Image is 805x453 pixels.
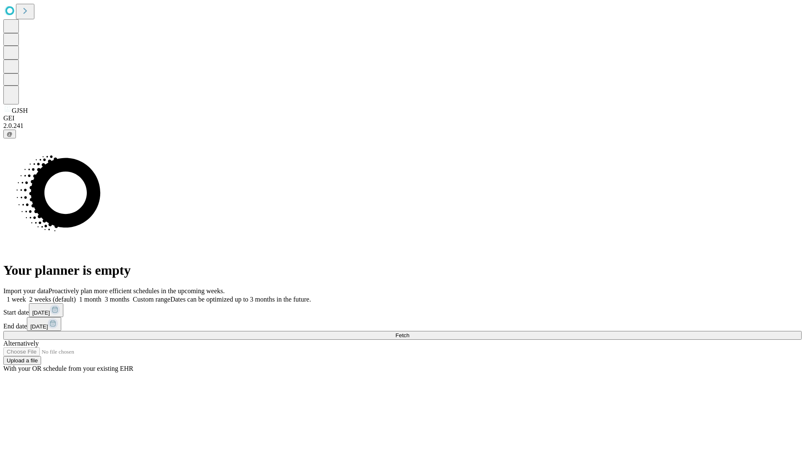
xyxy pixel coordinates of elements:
div: Start date [3,303,802,317]
button: Fetch [3,331,802,340]
span: 1 week [7,296,26,303]
span: @ [7,131,13,137]
span: Proactively plan more efficient schedules in the upcoming weeks. [49,287,225,294]
button: Upload a file [3,356,41,365]
div: 2.0.241 [3,122,802,130]
button: [DATE] [29,303,63,317]
span: Dates can be optimized up to 3 months in the future. [170,296,311,303]
div: GEI [3,115,802,122]
h1: Your planner is empty [3,263,802,278]
span: Alternatively [3,340,39,347]
span: GJSH [12,107,28,114]
span: 3 months [105,296,130,303]
span: [DATE] [32,310,50,316]
span: Fetch [395,332,409,338]
div: End date [3,317,802,331]
button: @ [3,130,16,138]
span: Custom range [133,296,170,303]
span: 2 weeks (default) [29,296,76,303]
span: 1 month [79,296,101,303]
span: With your OR schedule from your existing EHR [3,365,133,372]
span: [DATE] [30,323,48,330]
button: [DATE] [27,317,61,331]
span: Import your data [3,287,49,294]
